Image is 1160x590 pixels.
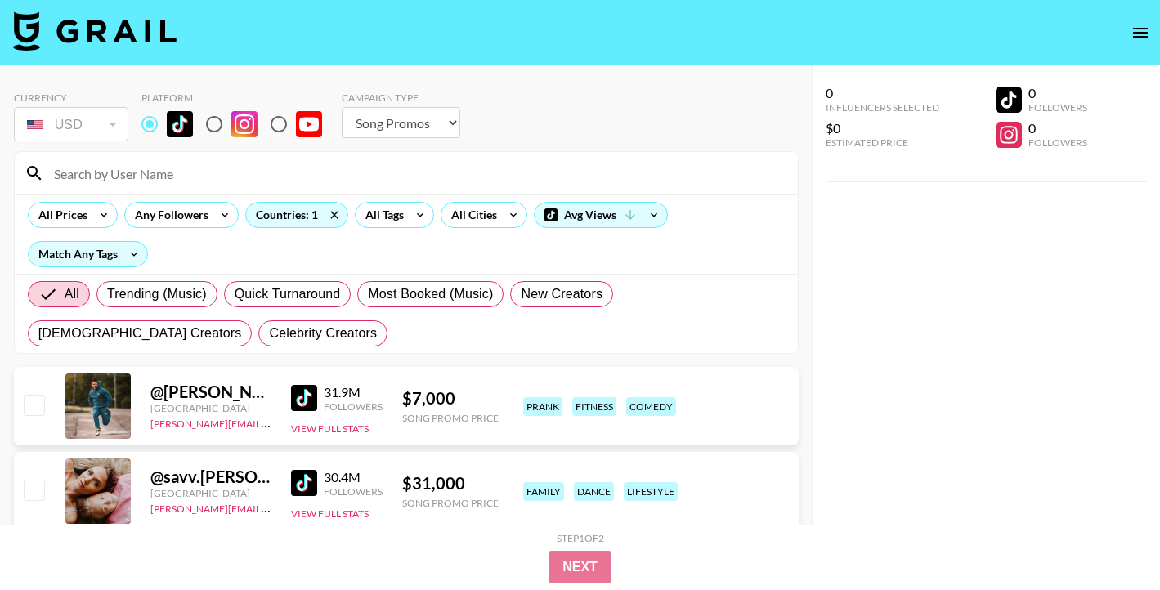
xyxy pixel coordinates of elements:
[65,284,79,304] span: All
[1028,85,1087,101] div: 0
[342,92,460,104] div: Campaign Type
[521,284,602,304] span: New Creators
[1078,508,1140,570] iframe: Drift Widget Chat Controller
[14,104,128,145] div: Currency is locked to USD
[324,400,383,413] div: Followers
[231,111,258,137] img: Instagram
[125,203,212,227] div: Any Followers
[624,482,678,501] div: lifestyle
[626,397,676,416] div: comedy
[402,473,499,494] div: $ 31,000
[1028,136,1087,149] div: Followers
[402,388,499,409] div: $ 7,000
[107,284,207,304] span: Trending (Music)
[291,507,369,520] button: View Full Stats
[324,384,383,400] div: 31.9M
[1028,120,1087,136] div: 0
[523,482,564,501] div: family
[235,284,341,304] span: Quick Turnaround
[574,482,614,501] div: dance
[356,203,407,227] div: All Tags
[826,85,939,101] div: 0
[1028,101,1087,114] div: Followers
[44,160,788,186] input: Search by User Name
[572,397,616,416] div: fitness
[324,469,383,485] div: 30.4M
[826,101,939,114] div: Influencers Selected
[826,120,939,136] div: $0
[441,203,500,227] div: All Cities
[291,422,369,435] button: View Full Stats
[368,284,493,304] span: Most Booked (Music)
[29,203,91,227] div: All Prices
[246,203,347,227] div: Countries: 1
[29,242,147,266] div: Match Any Tags
[167,111,193,137] img: TikTok
[296,111,322,137] img: YouTube
[150,382,271,402] div: @ [PERSON_NAME].[PERSON_NAME]
[269,324,377,343] span: Celebrity Creators
[523,397,562,416] div: prank
[402,497,499,509] div: Song Promo Price
[150,487,271,499] div: [GEOGRAPHIC_DATA]
[141,92,335,104] div: Platform
[549,551,611,583] button: Next
[291,470,317,496] img: TikTok
[150,467,271,487] div: @ savv.[PERSON_NAME]
[324,485,383,498] div: Followers
[17,110,125,139] div: USD
[150,499,392,515] a: [PERSON_NAME][EMAIL_ADDRESS][DOMAIN_NAME]
[14,92,128,104] div: Currency
[150,414,392,430] a: [PERSON_NAME][EMAIL_ADDRESS][DOMAIN_NAME]
[402,412,499,424] div: Song Promo Price
[291,385,317,411] img: TikTok
[38,324,242,343] span: [DEMOGRAPHIC_DATA] Creators
[1124,16,1157,49] button: open drawer
[150,402,271,414] div: [GEOGRAPHIC_DATA]
[13,11,177,51] img: Grail Talent
[535,203,667,227] div: Avg Views
[826,136,939,149] div: Estimated Price
[557,532,604,544] div: Step 1 of 2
